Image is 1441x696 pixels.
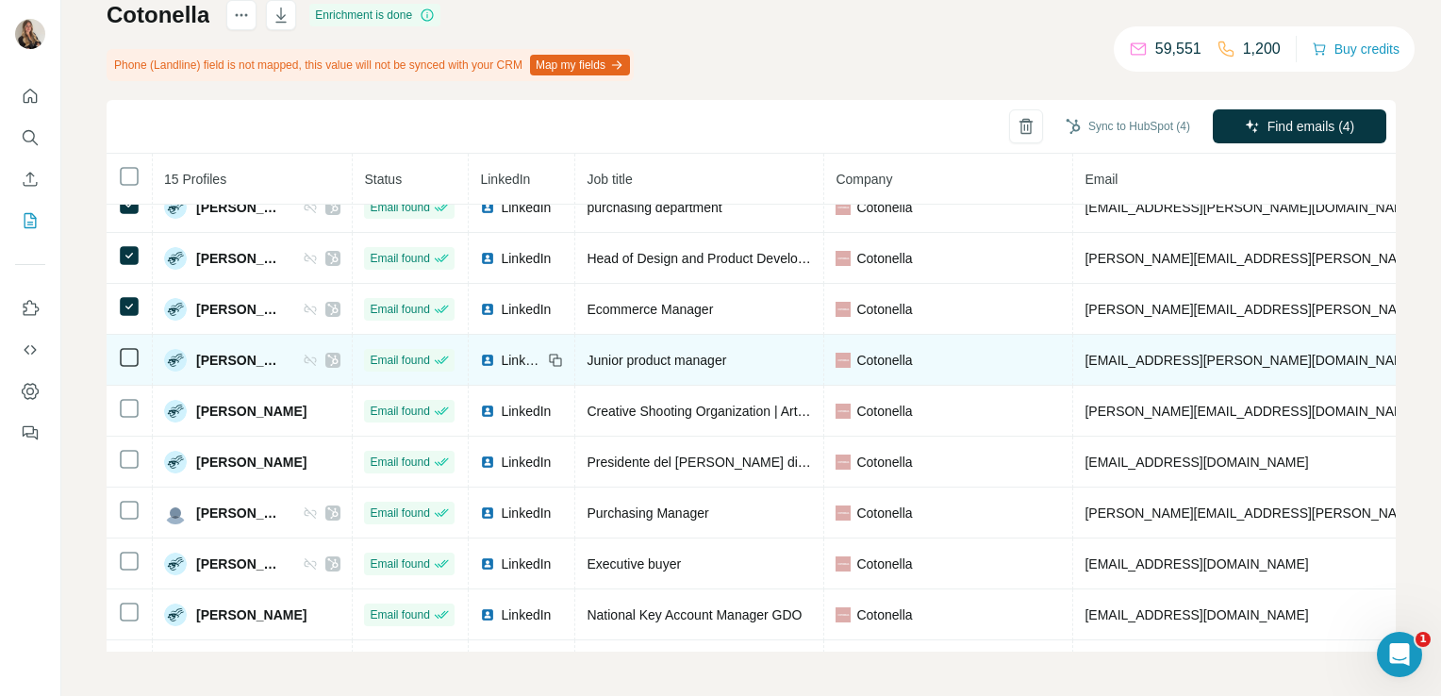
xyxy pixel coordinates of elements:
span: LinkedIn [501,198,551,217]
span: LinkedIn [501,300,551,319]
img: LinkedIn logo [480,302,495,317]
iframe: Intercom live chat [1377,632,1422,677]
button: Use Surfe API [15,333,45,367]
img: LinkedIn logo [480,251,495,266]
span: [PERSON_NAME] [196,300,284,319]
button: Find emails (4) [1213,109,1386,143]
img: company-logo [836,404,851,419]
span: Cotonella [856,402,912,421]
span: [EMAIL_ADDRESS][PERSON_NAME][DOMAIN_NAME] [1085,200,1416,215]
span: [PERSON_NAME] [196,555,284,573]
button: Quick start [15,79,45,113]
span: 1 [1416,632,1431,647]
span: [EMAIL_ADDRESS][DOMAIN_NAME] [1085,455,1308,470]
img: company-logo [836,353,851,368]
span: Email found [370,454,429,471]
button: Map my fields [530,55,630,75]
span: Email [1085,172,1118,187]
span: Email found [370,352,429,369]
span: Cotonella [856,351,912,370]
button: Sync to HubSpot (4) [1052,112,1203,141]
span: Cotonella [856,504,912,522]
span: Head of Design and Product Development [587,251,834,266]
span: [PERSON_NAME] [196,198,284,217]
span: Email found [370,250,429,267]
span: LinkedIn [501,555,551,573]
span: Email found [370,555,429,572]
img: LinkedIn logo [480,607,495,622]
img: Avatar [164,247,187,270]
span: [PERSON_NAME] [196,504,284,522]
span: LinkedIn [480,172,530,187]
span: Purchasing Manager [587,505,708,521]
span: LinkedIn [501,453,551,472]
span: Job title [587,172,632,187]
img: LinkedIn logo [480,556,495,572]
span: Email found [370,606,429,623]
span: Cotonella [856,198,912,217]
span: National Key Account Manager GDO [587,607,802,622]
button: Search [15,121,45,155]
span: [PERSON_NAME] [196,453,306,472]
span: Creative Shooting Organization | Art director | Graphic Designer [587,404,958,419]
img: company-logo [836,556,851,572]
span: Cotonella [856,249,912,268]
span: Cotonella [856,453,912,472]
img: LinkedIn logo [480,505,495,521]
span: [PERSON_NAME] [196,402,306,421]
button: Enrich CSV [15,162,45,196]
span: [EMAIL_ADDRESS][DOMAIN_NAME] [1085,556,1308,572]
img: company-logo [836,607,851,622]
img: Avatar [164,451,187,473]
button: Use Surfe on LinkedIn [15,291,45,325]
span: [EMAIL_ADDRESS][DOMAIN_NAME] [1085,607,1308,622]
img: LinkedIn logo [480,353,495,368]
span: Email found [370,301,429,318]
span: Email found [370,199,429,216]
img: Avatar [164,400,187,423]
img: LinkedIn logo [480,200,495,215]
div: Enrichment is done [309,4,440,26]
span: LinkedIn [501,605,551,624]
img: company-logo [836,251,851,266]
span: LinkedIn [501,504,551,522]
span: Cotonella [856,300,912,319]
span: Ecommerce Manager [587,302,713,317]
span: [PERSON_NAME] [196,249,284,268]
button: Buy credits [1312,36,1400,62]
span: [PERSON_NAME] [196,351,284,370]
img: company-logo [836,200,851,215]
span: purchasing department [587,200,721,215]
span: LinkedIn [501,402,551,421]
span: Cotonella [856,605,912,624]
img: Avatar [164,298,187,321]
span: Presidente del [PERSON_NAME] di amministrazione [587,455,897,470]
span: Find emails (4) [1267,117,1355,136]
button: Dashboard [15,374,45,408]
p: 59,551 [1155,38,1201,60]
img: Avatar [164,502,187,524]
p: 1,200 [1243,38,1281,60]
button: Feedback [15,416,45,450]
img: company-logo [836,455,851,470]
img: company-logo [836,302,851,317]
span: Email found [370,505,429,522]
span: [PERSON_NAME][EMAIL_ADDRESS][DOMAIN_NAME] [1085,404,1416,419]
img: Avatar [15,19,45,49]
span: 15 Profiles [164,172,226,187]
div: Phone (Landline) field is not mapped, this value will not be synced with your CRM [107,49,634,81]
img: Avatar [164,349,187,372]
span: LinkedIn [501,351,542,370]
button: My lists [15,204,45,238]
span: Company [836,172,892,187]
img: LinkedIn logo [480,404,495,419]
img: Avatar [164,553,187,575]
span: Junior product manager [587,353,726,368]
span: Status [364,172,402,187]
img: LinkedIn logo [480,455,495,470]
img: Avatar [164,196,187,219]
span: Email found [370,403,429,420]
span: Executive buyer [587,556,681,572]
span: [EMAIL_ADDRESS][PERSON_NAME][DOMAIN_NAME] [1085,353,1416,368]
img: Avatar [164,604,187,626]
